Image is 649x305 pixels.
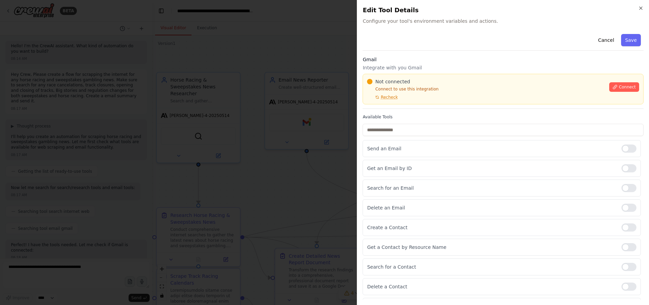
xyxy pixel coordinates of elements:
button: Recheck [367,95,398,100]
p: Get a Contact by Resource Name [367,244,616,251]
p: Create a Contact [367,224,616,231]
h3: Gmail [363,56,644,63]
p: Delete a Contact [367,283,616,290]
span: Connect [619,84,636,90]
p: Integrate with you Gmail [363,64,644,71]
span: Recheck [381,95,398,100]
button: Connect [609,82,639,92]
button: Save [621,34,641,46]
span: Not connected [375,78,410,85]
button: Cancel [594,34,618,46]
p: Search for a Contact [367,264,616,270]
label: Available Tools [363,114,644,120]
h2: Edit Tool Details [363,5,644,15]
p: Send an Email [367,145,616,152]
p: Connect to use this integration [367,86,605,92]
p: Search for an Email [367,185,616,191]
p: Delete an Email [367,204,616,211]
span: Configure your tool's environment variables and actions. [363,18,644,24]
p: Get an Email by ID [367,165,616,172]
